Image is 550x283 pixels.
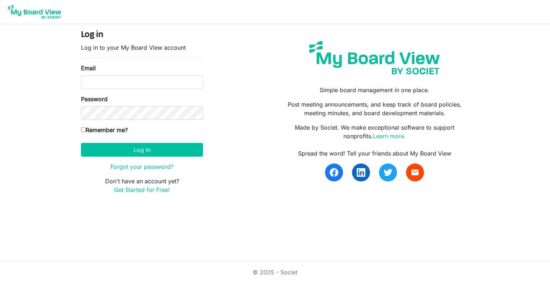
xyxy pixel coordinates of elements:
[81,177,203,194] p: Don't have an account yet?
[280,86,469,94] p: Simple board management in one place.
[111,163,173,170] a: Forgot your password?
[81,127,86,132] input: Remember me?
[81,43,203,52] p: Log in to your My Board View account
[81,95,108,103] label: Password
[280,149,469,158] div: Spread the word! Tell your friends about My Board View
[81,143,203,157] button: Log in
[280,123,469,140] p: Made by Societ. We make exceptional software to support nonprofits.
[81,30,203,40] h4: Log in
[357,168,365,177] img: linkedin.svg
[330,168,338,177] img: facebook.svg
[406,163,424,181] a: email
[81,126,128,134] label: Remember me?
[81,64,96,72] label: Email
[6,3,63,21] img: My Board View Logo
[384,168,392,177] img: twitter.svg
[114,186,170,193] a: Get Started for Free!
[253,269,297,276] a: © 2025 - Societ
[373,132,406,140] a: Learn more.
[280,100,469,117] p: Post meeting announcements, and keep track of board policies, meeting minutes, and board developm...
[304,36,445,80] img: my-board-view-societ.svg
[411,168,419,177] span: email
